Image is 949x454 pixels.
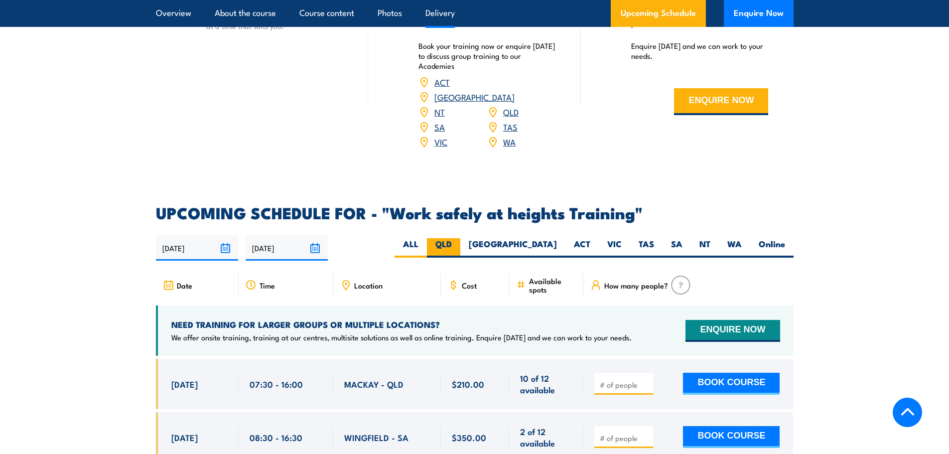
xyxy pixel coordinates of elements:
[460,238,565,258] label: [GEOGRAPHIC_DATA]
[452,432,486,443] span: $350.00
[529,277,576,294] span: Available spots
[171,378,198,390] span: [DATE]
[171,432,198,443] span: [DATE]
[630,238,663,258] label: TAS
[156,205,794,219] h2: UPCOMING SCHEDULE FOR - "Work safely at heights Training"
[503,136,516,148] a: WA
[434,91,515,103] a: [GEOGRAPHIC_DATA]
[250,378,303,390] span: 07:30 - 16:00
[434,136,447,148] a: VIC
[503,106,519,118] a: QLD
[354,281,383,290] span: Location
[250,432,302,443] span: 08:30 - 16:30
[395,238,427,258] label: ALL
[344,432,408,443] span: WINGFIELD - SA
[750,238,794,258] label: Online
[434,121,445,133] a: SA
[246,235,328,261] input: To date
[565,238,599,258] label: ACT
[177,281,192,290] span: Date
[427,238,460,258] label: QLD
[344,378,404,390] span: MACKAY - QLD
[418,41,556,71] p: Book your training now or enquire [DATE] to discuss group training to our Academies
[520,372,572,396] span: 10 of 12 available
[434,76,450,88] a: ACT
[604,281,668,290] span: How many people?
[599,238,630,258] label: VIC
[520,426,572,449] span: 2 of 12 available
[156,235,238,261] input: From date
[719,238,750,258] label: WA
[171,332,632,342] p: We offer onsite training, training at our centres, multisite solutions as well as online training...
[691,238,719,258] label: NT
[434,106,445,118] a: NT
[631,41,769,61] p: Enquire [DATE] and we can work to your needs.
[171,319,632,330] h4: NEED TRAINING FOR LARGER GROUPS OR MULTIPLE LOCATIONS?
[462,281,477,290] span: Cost
[674,88,768,115] button: ENQUIRE NOW
[663,238,691,258] label: SA
[683,426,780,448] button: BOOK COURSE
[685,320,780,342] button: ENQUIRE NOW
[452,378,484,390] span: $210.00
[600,433,650,443] input: # of people
[683,373,780,395] button: BOOK COURSE
[503,121,518,133] a: TAS
[600,380,650,390] input: # of people
[260,281,275,290] span: Time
